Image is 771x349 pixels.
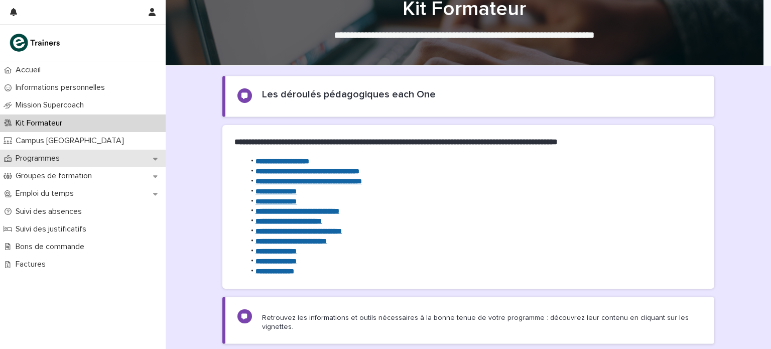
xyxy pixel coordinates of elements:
[12,65,49,75] p: Accueil
[12,154,68,163] p: Programmes
[8,33,63,53] img: K0CqGN7SDeD6s4JG8KQk
[12,100,92,110] p: Mission Supercoach
[12,260,54,269] p: Factures
[12,207,90,216] p: Suivi des absences
[12,242,92,252] p: Bons de commande
[12,171,100,181] p: Groupes de formation
[12,119,70,128] p: Kit Formateur
[262,313,702,331] p: Retrouvez les informations et outils nécessaires à la bonne tenue de votre programme : découvrez ...
[12,83,113,92] p: Informations personnelles
[262,88,436,100] h2: Les déroulés pédagogiques each One
[12,224,94,234] p: Suivi des justificatifs
[12,189,82,198] p: Emploi du temps
[12,136,132,146] p: Campus [GEOGRAPHIC_DATA]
